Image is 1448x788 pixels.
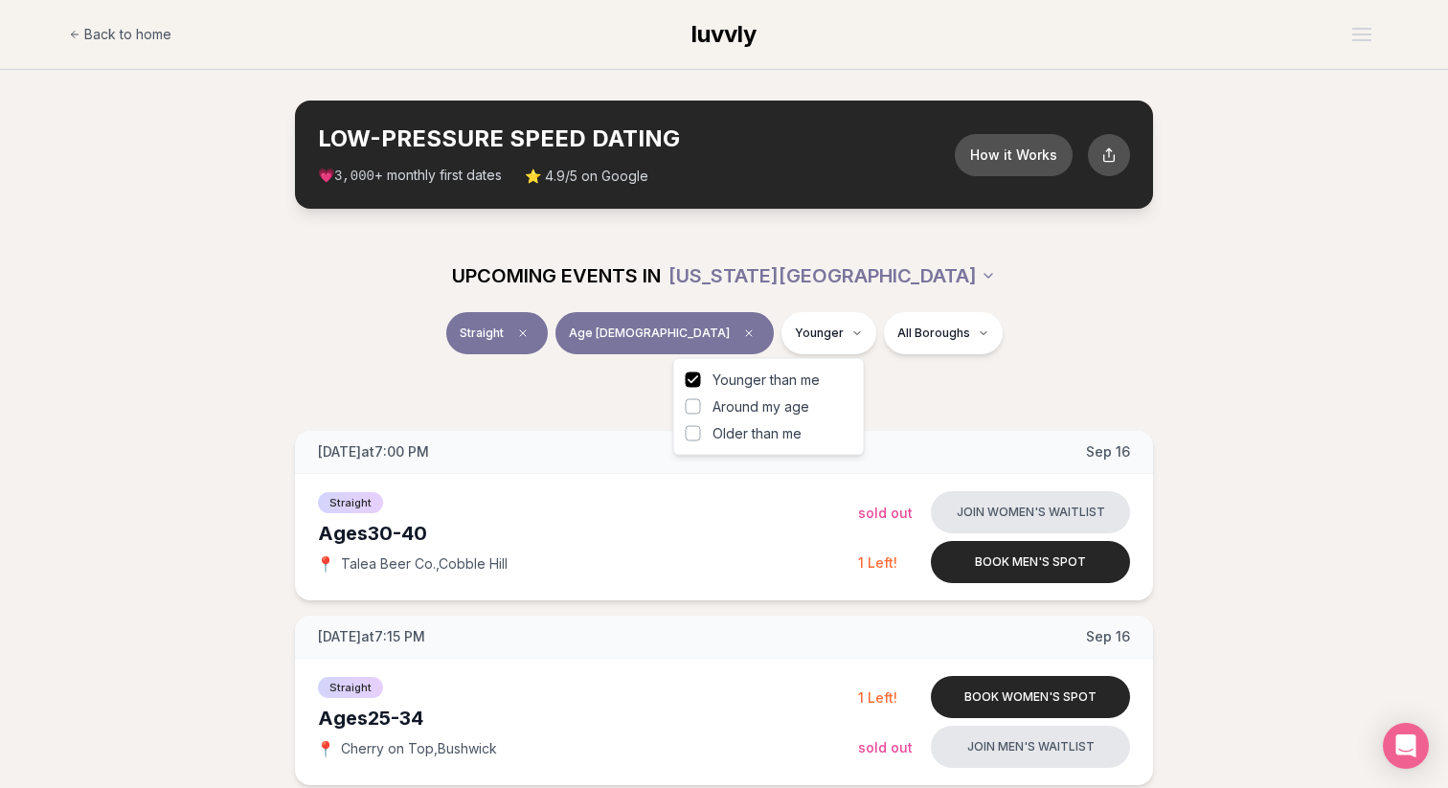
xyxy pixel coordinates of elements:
[318,556,333,572] span: 📍
[318,627,425,646] span: [DATE] at 7:15 PM
[341,739,497,758] span: Cherry on Top , Bushwick
[713,397,809,417] span: Around my age
[858,505,913,521] span: Sold Out
[318,705,858,732] div: Ages 25-34
[795,326,844,341] span: Younger
[452,262,661,289] span: UPCOMING EVENTS IN
[525,167,648,186] span: ⭐ 4.9/5 on Google
[318,166,502,186] span: 💗 + monthly first dates
[931,676,1130,718] button: Book women's spot
[858,739,913,755] span: Sold Out
[1086,442,1130,462] span: Sep 16
[1086,627,1130,646] span: Sep 16
[884,312,1003,354] button: All Boroughs
[713,371,820,390] span: Younger than me
[569,326,730,341] span: Age [DEMOGRAPHIC_DATA]
[858,554,897,571] span: 1 Left!
[737,322,760,345] span: Clear age
[686,426,701,441] button: Older than me
[931,491,1130,533] button: Join women's waitlist
[318,677,383,698] span: Straight
[686,372,701,388] button: Younger than me
[858,689,897,706] span: 1 Left!
[334,169,374,184] span: 3,000
[686,399,701,415] button: Around my age
[318,492,383,513] span: Straight
[341,554,508,574] span: Talea Beer Co. , Cobble Hill
[1383,723,1429,769] div: Open Intercom Messenger
[1345,20,1379,49] button: Open menu
[781,312,876,354] button: Younger
[318,124,955,154] h2: LOW-PRESSURE SPEED DATING
[318,520,858,547] div: Ages 30-40
[691,19,757,50] a: luvvly
[691,20,757,48] span: luvvly
[931,726,1130,768] button: Join men's waitlist
[460,326,504,341] span: Straight
[446,312,548,354] button: StraightClear event type filter
[318,442,429,462] span: [DATE] at 7:00 PM
[668,255,996,297] button: [US_STATE][GEOGRAPHIC_DATA]
[511,322,534,345] span: Clear event type filter
[318,741,333,756] span: 📍
[955,134,1073,176] button: How it Works
[713,424,802,443] span: Older than me
[931,541,1130,583] button: Book men's spot
[69,15,171,54] a: Back to home
[84,25,171,44] span: Back to home
[668,362,781,404] button: Clear all filters
[897,326,970,341] span: All Boroughs
[555,312,774,354] button: Age [DEMOGRAPHIC_DATA]Clear age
